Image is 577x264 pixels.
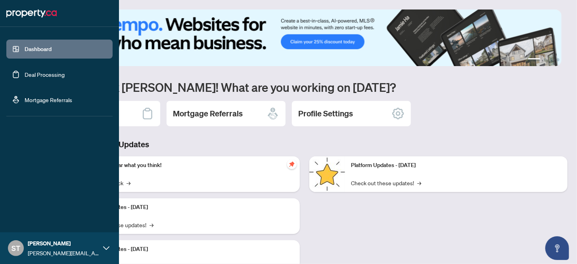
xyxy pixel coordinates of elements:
[6,7,57,20] img: logo
[351,179,422,187] a: Check out these updates!→
[41,139,567,150] h3: Brokerage & Industry Updates
[41,9,562,66] img: Slide 0
[127,179,130,187] span: →
[28,239,99,248] span: [PERSON_NAME]
[544,58,547,61] button: 2
[309,156,345,192] img: Platform Updates - June 23, 2025
[550,58,553,61] button: 3
[556,58,560,61] button: 4
[150,220,153,229] span: →
[83,203,293,212] p: Platform Updates - [DATE]
[41,80,567,95] h1: Welcome back [PERSON_NAME]! What are you working on [DATE]?
[298,108,353,119] h2: Profile Settings
[83,245,293,254] p: Platform Updates - [DATE]
[173,108,243,119] h2: Mortgage Referrals
[418,179,422,187] span: →
[83,161,293,170] p: We want to hear what you think!
[25,96,72,103] a: Mortgage Referrals
[28,249,99,257] span: [PERSON_NAME][EMAIL_ADDRESS][DOMAIN_NAME]
[528,58,541,61] button: 1
[25,46,52,53] a: Dashboard
[25,71,65,78] a: Deal Processing
[351,161,562,170] p: Platform Updates - [DATE]
[545,236,569,260] button: Open asap
[287,160,297,169] span: pushpin
[12,243,20,254] span: ST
